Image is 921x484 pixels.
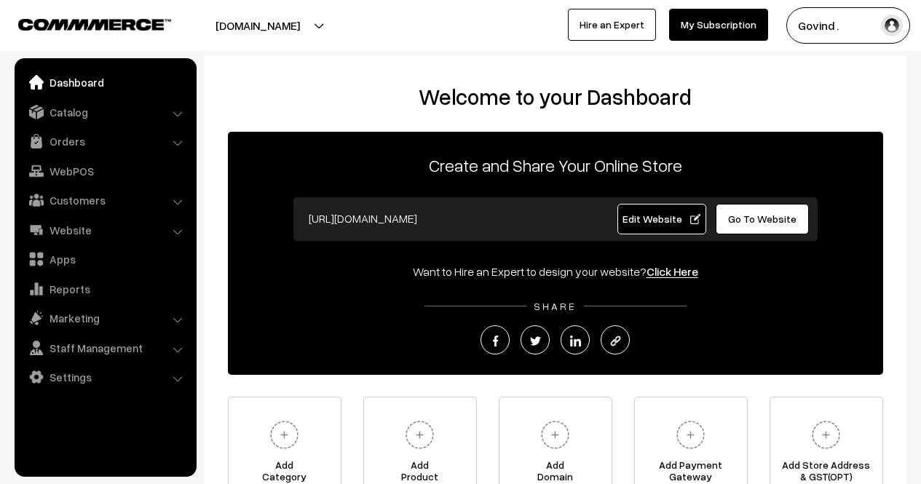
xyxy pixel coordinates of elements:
img: COMMMERCE [18,19,171,30]
button: [DOMAIN_NAME] [165,7,351,44]
a: Orders [18,128,191,154]
a: Apps [18,246,191,272]
span: Go To Website [728,213,797,225]
img: plus.svg [671,415,711,455]
a: My Subscription [669,9,768,41]
img: plus.svg [806,415,846,455]
a: WebPOS [18,158,191,184]
span: Edit Website [622,213,700,225]
a: Edit Website [617,204,706,234]
a: Hire an Expert [568,9,656,41]
a: Click Here [647,264,698,279]
a: Customers [18,187,191,213]
span: SHARE [526,300,584,312]
img: plus.svg [535,415,575,455]
a: Dashboard [18,69,191,95]
button: Govind . [786,7,910,44]
p: Create and Share Your Online Store [228,152,883,178]
a: Marketing [18,305,191,331]
img: plus.svg [400,415,440,455]
a: COMMMERCE [18,15,146,32]
img: user [881,15,903,36]
img: plus.svg [264,415,304,455]
a: Staff Management [18,335,191,361]
h2: Welcome to your Dashboard [218,84,892,110]
a: Reports [18,276,191,302]
div: Want to Hire an Expert to design your website? [228,263,883,280]
a: Go To Website [716,204,810,234]
a: Website [18,217,191,243]
a: Settings [18,364,191,390]
a: Catalog [18,99,191,125]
